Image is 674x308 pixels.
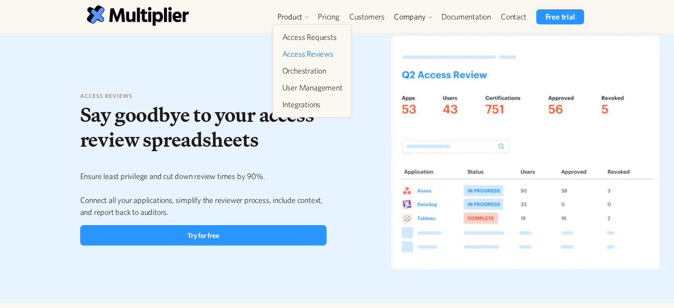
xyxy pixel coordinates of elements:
[496,9,531,24] a: Contact
[536,9,584,24] a: Free trial
[80,102,327,152] h1: Say goodbye to your access review spreadsheets
[436,9,495,24] a: Documentation
[80,92,327,101] h6: Access reviews
[80,170,327,218] p: Ensure least privilege and cut down review times by 90%. Connect all your applications, simplify ...
[80,225,327,246] a: Try for free
[273,24,351,117] nav: Product
[273,9,313,24] div: Product
[278,80,346,96] a: User Management
[278,29,346,45] a: Access Requests
[390,9,436,24] div: Company
[278,46,346,62] a: Access Reviews
[344,9,390,24] a: Customers
[278,63,346,79] a: Orchestration
[394,12,426,22] div: Company
[278,97,346,113] a: Integrations
[277,12,302,22] div: Product
[313,9,344,24] a: Pricing
[384,28,669,285] img: Desktop and Mobile illustration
